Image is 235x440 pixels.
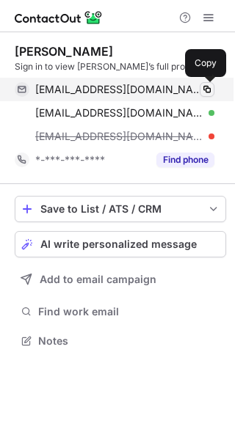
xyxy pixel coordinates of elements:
div: Save to List / ATS / CRM [40,203,200,215]
img: ContactOut v5.3.10 [15,9,103,26]
span: Add to email campaign [40,274,156,285]
div: Sign in to view [PERSON_NAME]’s full profile [15,60,226,73]
span: [EMAIL_ADDRESS][DOMAIN_NAME] [35,130,203,143]
div: [PERSON_NAME] [15,44,113,59]
button: Add to email campaign [15,266,226,293]
span: Find work email [38,305,220,318]
button: AI write personalized message [15,231,226,257]
button: Notes [15,331,226,351]
button: Find work email [15,301,226,322]
span: Notes [38,334,220,348]
button: save-profile-one-click [15,196,226,222]
button: Reveal Button [156,153,214,167]
span: [EMAIL_ADDRESS][DOMAIN_NAME] [35,106,203,120]
span: [EMAIL_ADDRESS][DOMAIN_NAME] [35,83,203,96]
span: AI write personalized message [40,238,197,250]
